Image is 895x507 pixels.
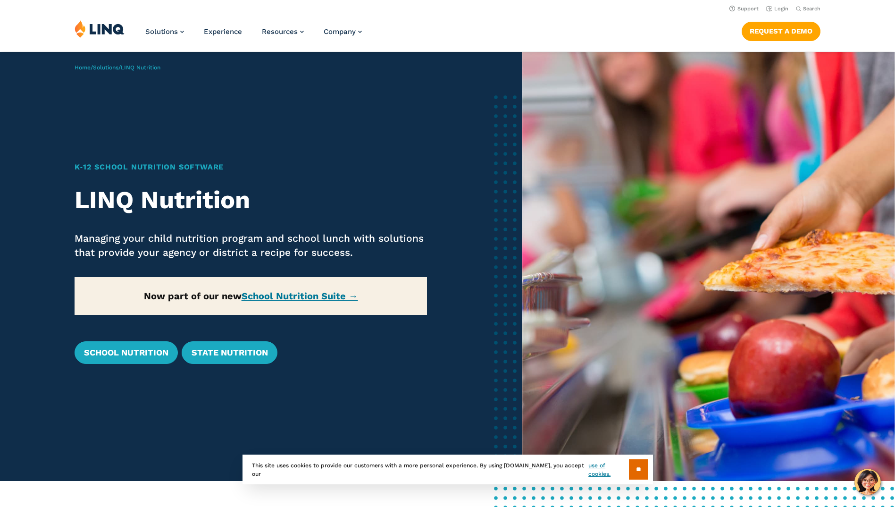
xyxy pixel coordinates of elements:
[766,6,788,12] a: Login
[742,22,820,41] a: Request a Demo
[242,290,358,302] a: School Nutrition Suite →
[522,52,895,481] img: Nutrition Overview Banner
[588,461,628,478] a: use of cookies.
[324,27,356,36] span: Company
[182,341,277,364] a: State Nutrition
[854,469,881,495] button: Hello, have a question? Let’s chat.
[75,186,250,214] strong: LINQ Nutrition
[75,64,160,71] span: / /
[144,290,358,302] strong: Now part of our new
[75,231,427,260] p: Managing your child nutrition program and school lunch with solutions that provide your agency or...
[262,27,304,36] a: Resources
[145,20,362,51] nav: Primary Navigation
[75,341,178,364] a: School Nutrition
[75,20,125,38] img: LINQ | K‑12 Software
[145,27,184,36] a: Solutions
[796,5,820,12] button: Open Search Bar
[75,64,91,71] a: Home
[729,6,759,12] a: Support
[243,455,653,484] div: This site uses cookies to provide our customers with a more personal experience. By using [DOMAIN...
[803,6,820,12] span: Search
[93,64,118,71] a: Solutions
[324,27,362,36] a: Company
[121,64,160,71] span: LINQ Nutrition
[262,27,298,36] span: Resources
[204,27,242,36] a: Experience
[75,161,427,173] h1: K‑12 School Nutrition Software
[742,20,820,41] nav: Button Navigation
[145,27,178,36] span: Solutions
